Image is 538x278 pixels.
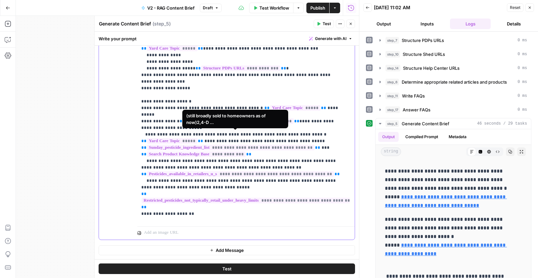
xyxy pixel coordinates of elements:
[517,107,527,113] span: 0 ms
[385,65,400,71] span: step_14
[517,51,527,57] span: 0 ms
[363,19,404,29] button: Output
[402,37,444,44] span: Structure PDPs URLs
[385,106,400,113] span: step_17
[376,91,531,101] button: 0 ms
[450,19,491,29] button: Logs
[376,118,531,129] button: 46 seconds / 29 tasks
[99,263,355,274] button: Test
[378,132,399,142] button: Output
[517,79,527,85] span: 0 ms
[385,37,399,44] span: step_7
[99,245,355,255] button: Add Message
[323,21,331,27] span: Test
[137,3,199,13] button: V2 - RAG Content Brief
[216,247,244,254] span: Add Message
[95,32,359,45] div: Write your prompt
[376,63,531,73] button: 0 ms
[259,5,289,11] span: Test Workflow
[306,34,355,43] button: Generate with AI
[200,4,222,12] button: Draft
[403,65,460,71] span: Structure Help Center URLs
[249,3,293,13] button: Test Workflow
[402,79,507,85] span: Determine appropriate related articles and products
[401,132,442,142] button: Compiled Prompt
[376,104,531,115] button: 0 ms
[385,51,400,58] span: step_10
[310,5,325,11] span: Publish
[315,36,346,42] span: Generate with AI
[445,132,471,142] button: Metadata
[517,65,527,71] span: 0 ms
[376,35,531,46] button: 0 ms
[203,5,213,11] span: Draft
[517,37,527,43] span: 0 ms
[407,19,447,29] button: Inputs
[477,121,527,127] span: 46 seconds / 29 tasks
[403,106,430,113] span: Answer FAQs
[493,19,534,29] button: Details
[314,20,334,28] button: Test
[402,93,425,99] span: Write FAQs
[507,3,523,12] button: Reset
[510,5,520,11] span: Reset
[376,77,531,87] button: 0 ms
[403,51,445,58] span: Structure Shed URLs
[147,5,195,11] span: V2 - RAG Content Brief
[385,120,399,127] span: step_5
[385,79,399,85] span: step_6
[153,20,171,27] span: ( step_5 )
[222,265,232,272] span: Test
[517,93,527,99] span: 0 ms
[402,120,449,127] span: Generate Content Brief
[99,20,151,27] textarea: Generate Content Brief
[381,147,401,156] span: string
[376,49,531,60] button: 0 ms
[306,3,329,13] button: Publish
[385,93,399,99] span: step_11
